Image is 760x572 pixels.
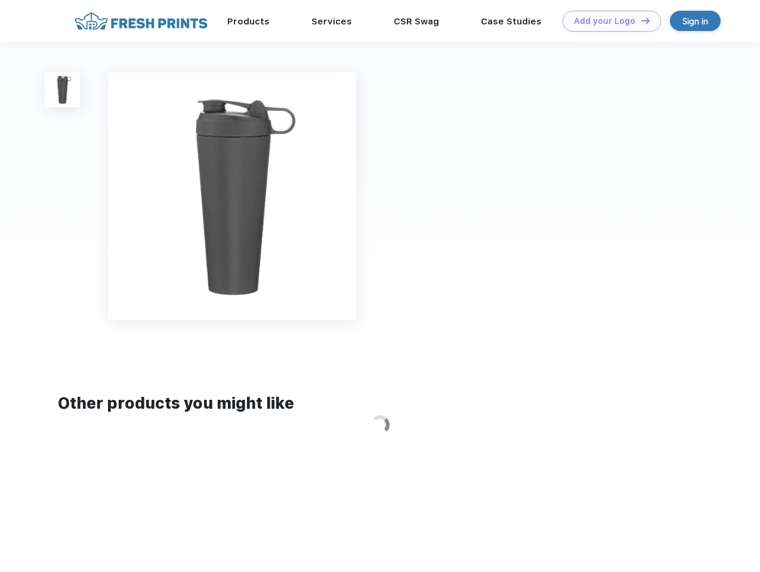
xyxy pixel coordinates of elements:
a: Products [227,16,270,27]
img: DT [641,17,650,24]
img: fo%20logo%202.webp [71,11,211,32]
div: Other products you might like [58,392,702,415]
div: Add your Logo [574,16,635,26]
a: Sign in [670,11,721,31]
img: func=resize&h=100 [45,72,80,107]
div: Sign in [682,14,708,28]
img: func=resize&h=640 [108,72,356,320]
